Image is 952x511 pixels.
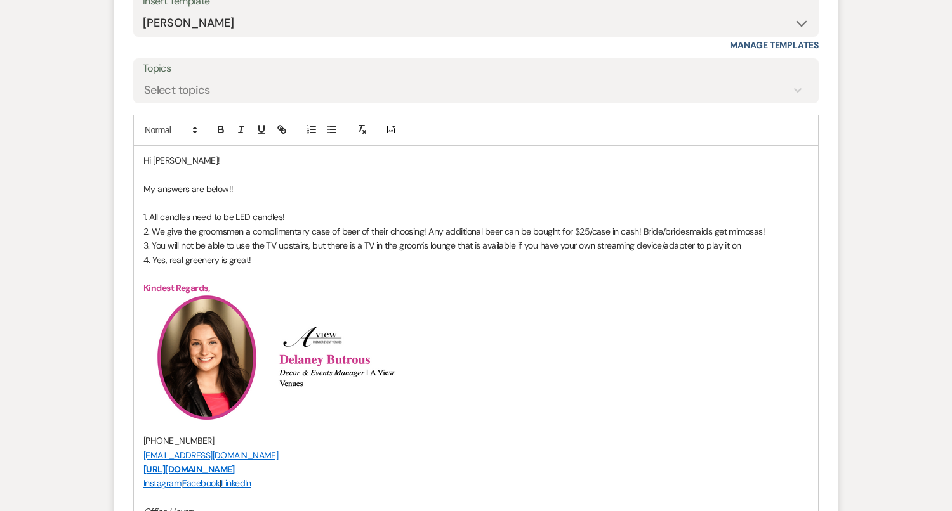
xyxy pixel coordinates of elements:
p: 1. All candles need to be LED candles! [143,210,809,224]
label: Topics [143,60,809,78]
a: Manage Templates [730,39,819,51]
a: [EMAIL_ADDRESS][DOMAIN_NAME] [143,450,278,461]
a: Instagram [143,477,181,489]
a: [URL][DOMAIN_NAME] [143,463,235,475]
strong: Kindest Regards, [143,282,209,294]
p: [PHONE_NUMBER] [143,434,809,448]
img: Screenshot 2024-08-29 at 1.40.01 PM.png [274,326,412,389]
img: 3.png [143,295,270,420]
p: My answers are below!! [143,182,809,196]
p: | | [143,476,809,490]
p: 3. You will not be able to use the TV upstairs, but there is a TV in the groom's lounge that is a... [143,238,809,252]
div: Select topics [144,81,210,98]
p: Hi [PERSON_NAME]! [143,153,809,167]
p: 2. We give the groomsmen a complimentary case of beer of their choosing! Any additional beer can ... [143,224,809,238]
p: 4. Yes, real greenery is great! [143,253,809,267]
a: LinkedIn [221,477,251,489]
a: Facebook [182,477,220,489]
